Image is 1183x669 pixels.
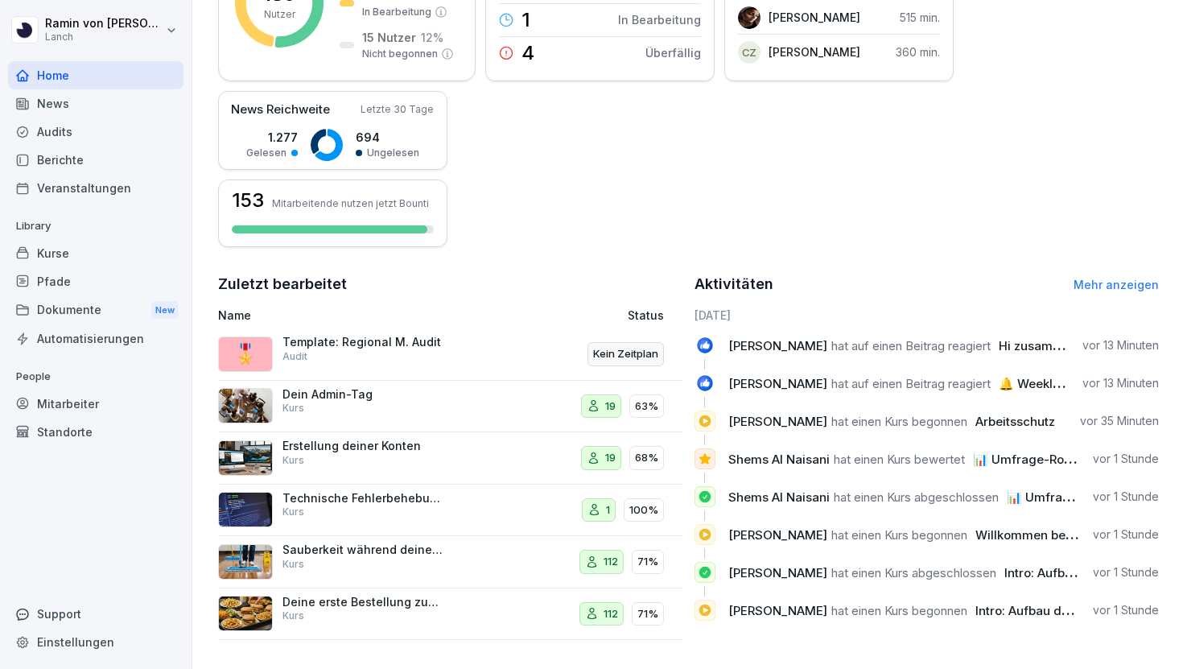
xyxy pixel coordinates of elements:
p: Library [8,213,183,239]
p: Mitarbeitende nutzen jetzt Bounti [272,197,429,209]
span: [PERSON_NAME] [728,414,827,429]
p: vor 13 Minuten [1082,375,1159,391]
p: 694 [356,129,419,146]
a: 🎖️Template: Regional M. AuditAuditKein Zeitplan [218,328,683,381]
p: Sauberkeit während deiner Schicht [282,543,443,557]
p: 15 Nutzer [362,29,416,46]
p: Kurs [282,453,304,468]
p: Letzte 30 Tage [361,102,434,117]
a: Kurse [8,239,183,267]
p: Erstellung deiner Konten [282,439,443,453]
p: 🎖️ [233,340,258,369]
div: Dokumente [8,295,183,325]
a: Technische FehlerbehebungKurs1100% [218,485,683,537]
p: Ramin von [PERSON_NAME] [45,17,163,31]
span: hat einen Kurs begonnen [831,414,967,429]
h6: [DATE] [695,307,1160,324]
a: Pfade [8,267,183,295]
div: Support [8,600,183,628]
p: Nicht begonnen [362,47,438,61]
span: hat einen Kurs begonnen [831,527,967,543]
img: s4v3pe1m8w78qfwb7xrncfnw.png [218,388,273,423]
p: vor 1 Stunde [1093,527,1159,543]
p: vor 1 Stunde [1093,489,1159,505]
a: Dein Admin-TagKurs1963% [218,381,683,433]
h3: 153 [232,191,264,210]
p: Gelesen [246,146,286,160]
p: [PERSON_NAME] [769,43,860,60]
p: 1 [521,10,530,30]
span: [PERSON_NAME] [728,603,827,618]
p: vor 1 Stunde [1093,451,1159,467]
p: Kein Zeitplan [593,346,658,362]
img: mbzv0a1adexohu9durq61vss.png [218,544,273,580]
span: Shems Al Naisani [728,489,830,505]
span: [PERSON_NAME] [728,376,827,391]
p: 515 min. [900,9,940,26]
p: 112 [604,606,618,622]
a: Mehr anzeigen [1074,278,1159,291]
span: hat einen Kurs abgeschlossen [831,565,996,580]
div: Mitarbeiter [8,390,183,418]
p: Technische Fehlerbehebung [282,491,443,506]
a: Deine erste Bestellung zubereitenKurs11271% [218,588,683,641]
div: Einstellungen [8,628,183,656]
span: Shems Al Naisani [728,452,830,467]
p: 19 [605,450,616,466]
a: DokumenteNew [8,295,183,325]
p: vor 1 Stunde [1093,564,1159,580]
a: Erstellung deiner KontenKurs1968% [218,432,683,485]
span: hat auf einen Beitrag reagiert [831,376,991,391]
h2: Zuletzt bearbeitet [218,273,683,295]
p: In Bearbeitung [362,5,431,19]
a: News [8,89,183,118]
p: 100% [629,502,658,518]
a: Sauberkeit während deiner SchichtKurs11271% [218,536,683,588]
p: In Bearbeitung [618,11,701,28]
span: hat auf einen Beitrag reagiert [831,338,991,353]
p: vor 35 Minuten [1080,413,1159,429]
div: New [151,301,179,320]
p: 63% [635,399,658,415]
div: CZ [738,41,760,64]
p: 4 [521,43,534,63]
span: Intro: Aufbau der Kurse [1004,565,1139,580]
a: Home [8,61,183,89]
p: Audit [282,349,307,364]
p: 360 min. [896,43,940,60]
p: 71% [637,606,658,622]
span: Arbeitsschutz [975,414,1055,429]
p: vor 1 Stunde [1093,602,1159,618]
a: Audits [8,118,183,146]
a: Veranstaltungen [8,174,183,202]
p: 1.277 [246,129,298,146]
p: News Reichweite [231,101,330,119]
p: Name [218,307,502,324]
p: Überfällig [645,44,701,61]
p: [PERSON_NAME] [769,9,860,26]
p: Dein Admin-Tag [282,387,443,402]
span: [PERSON_NAME] [728,338,827,353]
p: 1 [606,502,610,518]
p: 71% [637,554,658,570]
a: Automatisierungen [8,324,183,353]
p: Kurs [282,505,304,519]
p: Status [628,307,664,324]
a: Berichte [8,146,183,174]
span: hat einen Kurs begonnen [831,603,967,618]
p: Kurs [282,401,304,415]
span: Intro: Aufbau der Kurse [975,603,1110,618]
p: vor 13 Minuten [1082,337,1159,353]
a: Standorte [8,418,183,446]
img: aep5yao1paav429m9tojsler.png [218,596,273,631]
img: lbqg5rbd359cn7pzouma6c8b.png [738,6,760,29]
img: ggbtl53463sb87gjjviydp4c.png [218,440,273,476]
span: [PERSON_NAME] [728,565,827,580]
